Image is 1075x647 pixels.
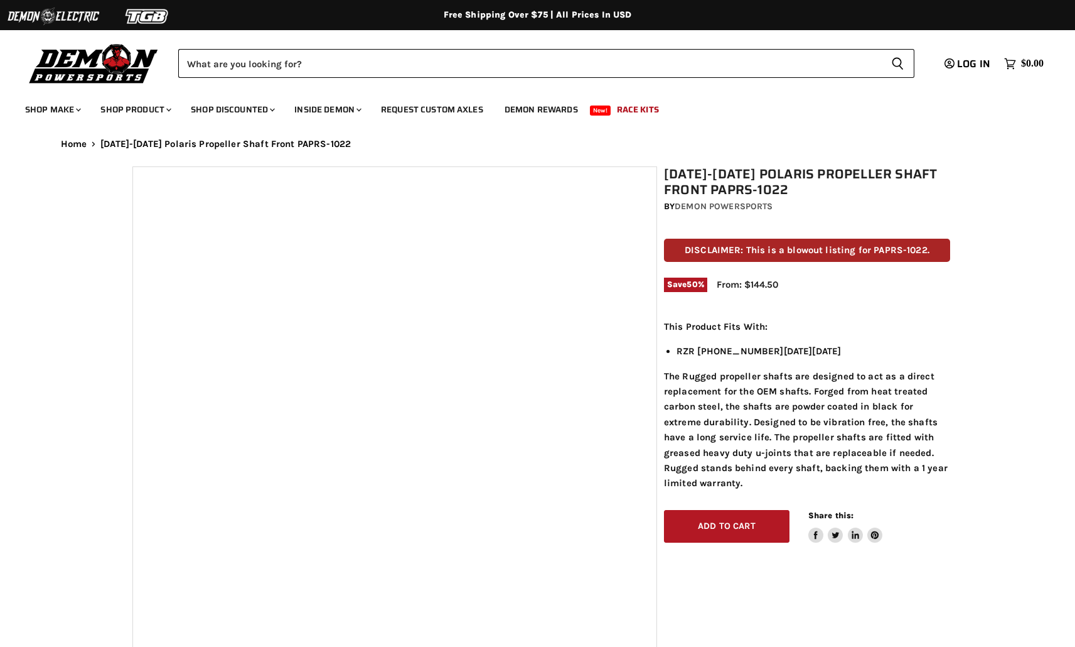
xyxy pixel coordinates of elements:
img: TGB Logo 2 [100,4,195,28]
span: New! [590,106,611,116]
a: Shop Discounted [181,97,282,122]
a: Request Custom Axles [372,97,493,122]
span: From: $144.50 [717,279,778,290]
input: Search [178,49,881,78]
ul: Main menu [16,92,1040,122]
p: This Product Fits With: [664,319,950,334]
span: 50 [687,280,697,289]
a: Race Kits [607,97,668,122]
button: Add to cart [664,510,789,543]
span: Share this: [808,511,853,520]
a: Log in [939,58,998,70]
span: Save % [664,278,707,291]
span: Add to cart [698,521,756,531]
p: DISCLAIMER: This is a blowout listing for PAPRS-1022. [664,239,950,262]
img: Demon Powersports [25,41,163,85]
a: $0.00 [998,55,1050,73]
a: Demon Rewards [495,97,587,122]
span: Log in [957,56,990,72]
a: Demon Powersports [675,201,773,212]
li: RZR [PHONE_NUMBER][DATE][DATE] [677,344,950,359]
nav: Breadcrumbs [36,139,1040,150]
img: Demon Electric Logo 2 [6,4,100,28]
aside: Share this: [808,510,883,543]
a: Inside Demon [285,97,369,122]
span: $0.00 [1021,58,1044,70]
a: Shop Make [16,97,88,122]
a: Shop Product [91,97,179,122]
span: [DATE]-[DATE] Polaris Propeller Shaft Front PAPRS-1022 [100,139,351,150]
div: by [664,200,950,214]
form: Product [178,49,914,78]
a: Home [61,139,87,150]
h1: [DATE]-[DATE] Polaris Propeller Shaft Front PAPRS-1022 [664,166,950,198]
button: Search [881,49,914,78]
div: The Rugged propeller shafts are designed to act as a direct replacement for the OEM shafts. Forge... [664,319,950,491]
div: Free Shipping Over $75 | All Prices In USD [36,9,1040,21]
